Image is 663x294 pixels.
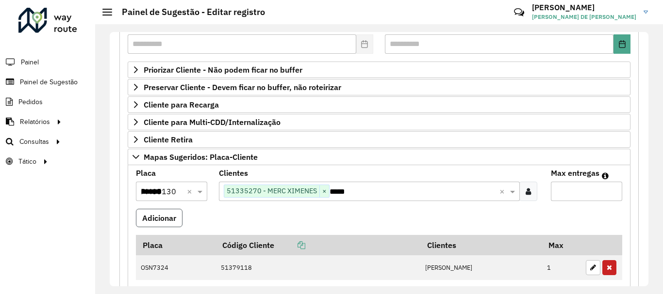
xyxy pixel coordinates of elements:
[613,34,630,54] button: Choose Date
[499,186,508,197] span: Clear all
[144,136,193,143] span: Cliente Retira
[136,167,156,179] label: Placa
[542,235,581,255] th: Max
[144,153,258,161] span: Mapas Sugeridos: Placa-Cliente
[216,235,420,255] th: Código Cliente
[144,83,341,91] span: Preservar Cliente - Devem ficar no buffer, não roteirizar
[542,255,581,280] td: 1
[128,96,630,113] a: Cliente para Recarga
[144,101,219,108] span: Cliente para Recarga
[187,186,195,197] span: Clear all
[224,185,319,197] span: 51335270 - MERC XIMENES
[21,57,39,67] span: Painel
[19,137,49,147] span: Consultas
[128,114,630,130] a: Cliente para Multi-CDD/Internalização
[18,97,43,107] span: Pedidos
[128,79,630,95] a: Preservar Cliente - Devem ficar no buffer, não roteirizar
[216,255,420,280] td: 51379118
[420,235,542,255] th: Clientes
[128,62,630,78] a: Priorizar Cliente - Não podem ficar no buffer
[274,240,305,250] a: Copiar
[509,2,530,23] a: Contato Rápido
[136,255,216,280] td: OSN7324
[20,77,78,87] span: Painel de Sugestão
[136,209,182,227] button: Adicionar
[112,7,265,17] h2: Painel de Sugestão - Editar registro
[420,255,542,280] td: [PERSON_NAME]
[532,13,636,21] span: [PERSON_NAME] DE [PERSON_NAME]
[128,131,630,148] a: Cliente Retira
[128,149,630,165] a: Mapas Sugeridos: Placa-Cliente
[20,117,50,127] span: Relatórios
[602,172,609,180] em: Máximo de clientes que serão colocados na mesma rota com os clientes informados
[319,186,329,197] span: ×
[18,156,36,167] span: Tático
[144,118,281,126] span: Cliente para Multi-CDD/Internalização
[144,66,302,74] span: Priorizar Cliente - Não podem ficar no buffer
[219,167,248,179] label: Clientes
[136,235,216,255] th: Placa
[551,167,599,179] label: Max entregas
[532,3,636,12] h3: [PERSON_NAME]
